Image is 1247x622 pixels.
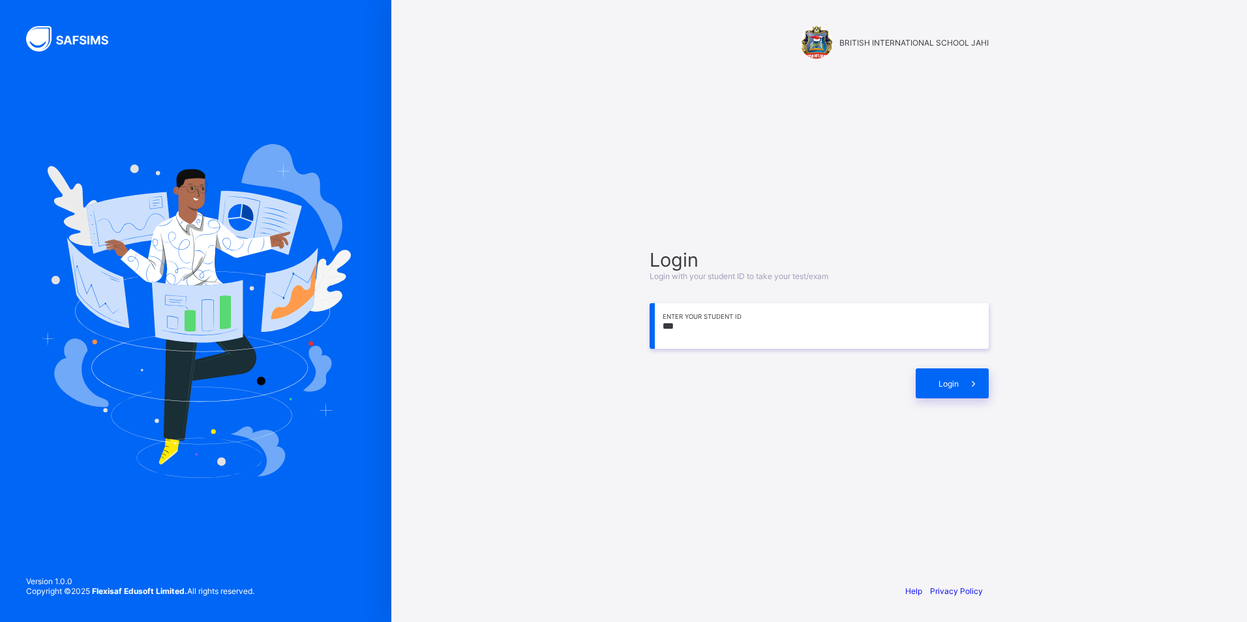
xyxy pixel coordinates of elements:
[26,26,124,52] img: SAFSIMS Logo
[650,248,989,271] span: Login
[40,144,351,478] img: Hero Image
[650,271,828,281] span: Login with your student ID to take your test/exam
[26,586,254,596] span: Copyright © 2025 All rights reserved.
[930,586,983,596] a: Privacy Policy
[939,379,959,389] span: Login
[905,586,922,596] a: Help
[26,576,254,586] span: Version 1.0.0
[92,586,187,596] strong: Flexisaf Edusoft Limited.
[839,38,989,48] span: BRITISH INTERNATIONAL SCHOOL JAHI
